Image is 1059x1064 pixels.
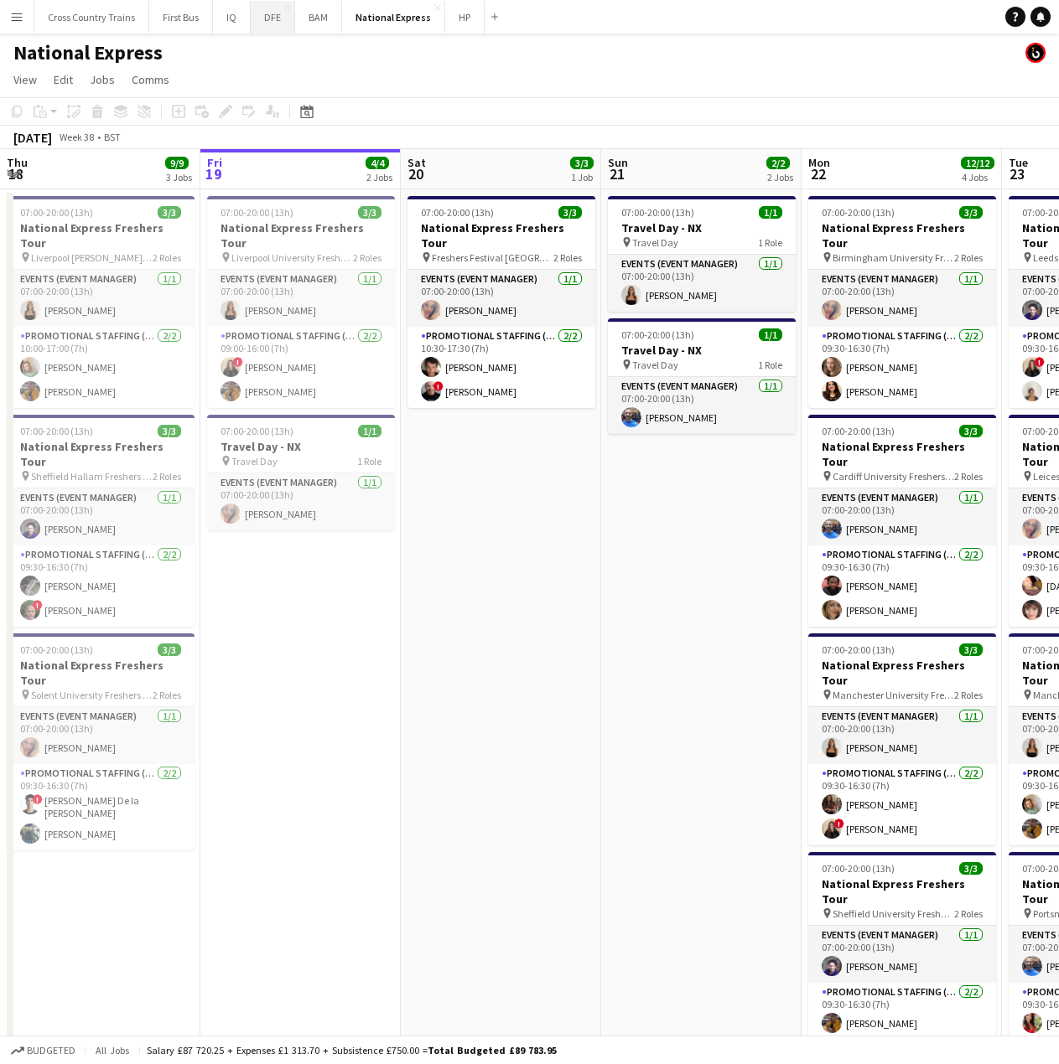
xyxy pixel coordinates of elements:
[47,69,80,90] a: Edit
[166,171,192,183] div: 3 Jobs
[433,381,444,391] span: !
[808,488,996,545] app-card-role: Events (Event Manager)1/107:00-20:00 (13h)[PERSON_NAME]
[605,164,628,183] span: 21
[125,69,176,90] a: Comms
[822,862,895,875] span: 07:00-20:00 (13h)
[158,425,181,437] span: 3/3
[34,1,149,34] button: Cross Country Trains
[806,164,830,183] span: 22
[7,764,195,850] app-card-role: Promotional Staffing (Brand Ambassadors)2/209:30-16:30 (7h)![PERSON_NAME] De la [PERSON_NAME][PER...
[7,488,195,545] app-card-role: Events (Event Manager)1/107:00-20:00 (13h)[PERSON_NAME]
[4,164,28,183] span: 18
[7,633,195,850] app-job-card: 07:00-20:00 (13h)3/3National Express Freshers Tour Solent University Freshers Fair2 RolesEvents (...
[27,1045,75,1056] span: Budgeted
[207,473,395,530] app-card-role: Events (Event Manager)1/107:00-20:00 (13h)[PERSON_NAME]
[808,926,996,983] app-card-role: Events (Event Manager)1/107:00-20:00 (13h)[PERSON_NAME]
[358,425,382,437] span: 1/1
[608,196,796,312] app-job-card: 07:00-20:00 (13h)1/1Travel Day - NX Travel Day1 RoleEvents (Event Manager)1/107:00-20:00 (13h)[PE...
[92,1044,132,1056] span: All jobs
[31,689,153,701] span: Solent University Freshers Fair
[295,1,342,34] button: BAM
[231,455,278,467] span: Travel Day
[954,470,983,483] span: 2 Roles
[231,251,353,264] span: Liverpool University Freshers Fair
[428,1044,557,1056] span: Total Budgeted £89 783.95
[766,157,790,169] span: 2/2
[408,196,595,408] div: 07:00-20:00 (13h)3/3National Express Freshers Tour Freshers Festival [GEOGRAPHIC_DATA]2 RolesEven...
[759,206,782,219] span: 1/1
[822,643,895,656] span: 07:00-20:00 (13h)
[571,171,593,183] div: 1 Job
[7,658,195,688] h3: National Express Freshers Tour
[808,658,996,688] h3: National Express Freshers Tour
[13,40,163,65] h1: National Express
[808,155,830,170] span: Mon
[207,220,395,251] h3: National Express Freshers Tour
[959,206,983,219] span: 3/3
[7,439,195,469] h3: National Express Freshers Tour
[808,415,996,627] app-job-card: 07:00-20:00 (13h)3/3National Express Freshers Tour Cardiff University Freshers Fair2 RolesEvents ...
[808,270,996,327] app-card-role: Events (Event Manager)1/107:00-20:00 (13h)[PERSON_NAME]
[1035,357,1045,367] span: !
[207,415,395,530] div: 07:00-20:00 (13h)1/1Travel Day - NX Travel Day1 RoleEvents (Event Manager)1/107:00-20:00 (13h)[PE...
[205,164,222,183] span: 19
[808,545,996,627] app-card-role: Promotional Staffing (Brand Ambassadors)2/209:30-16:30 (7h)[PERSON_NAME][PERSON_NAME]
[808,852,996,1064] div: 07:00-20:00 (13h)3/3National Express Freshers Tour Sheffield University Freshers Fair2 RolesEvent...
[233,357,243,367] span: !
[153,470,181,483] span: 2 Roles
[408,155,426,170] span: Sat
[408,327,595,408] app-card-role: Promotional Staffing (Brand Ambassadors)2/210:30-17:30 (7h)[PERSON_NAME]![PERSON_NAME]
[353,251,382,264] span: 2 Roles
[366,157,389,169] span: 4/4
[445,1,485,34] button: HP
[7,220,195,251] h3: National Express Freshers Tour
[558,206,582,219] span: 3/3
[147,1044,557,1056] div: Salary £87 720.25 + Expenses £1 313.70 + Subsistence £750.00 =
[834,819,844,829] span: !
[7,415,195,627] app-job-card: 07:00-20:00 (13h)3/3National Express Freshers Tour Sheffield Hallam Freshers Fair2 RolesEvents (E...
[833,689,954,701] span: Manchester University Freshers Fair
[808,876,996,906] h3: National Express Freshers Tour
[13,129,52,146] div: [DATE]
[608,343,796,358] h3: Travel Day - NX
[608,318,796,434] app-job-card: 07:00-20:00 (13h)1/1Travel Day - NX Travel Day1 RoleEvents (Event Manager)1/107:00-20:00 (13h)[PE...
[608,255,796,312] app-card-role: Events (Event Manager)1/107:00-20:00 (13h)[PERSON_NAME]
[149,1,213,34] button: First Bus
[432,251,553,264] span: Freshers Festival [GEOGRAPHIC_DATA]
[55,131,97,143] span: Week 38
[833,470,954,483] span: Cardiff University Freshers Fair
[808,707,996,764] app-card-role: Events (Event Manager)1/107:00-20:00 (13h)[PERSON_NAME]
[20,643,93,656] span: 07:00-20:00 (13h)
[33,600,43,610] span: !
[207,439,395,454] h3: Travel Day - NX
[808,633,996,845] app-job-card: 07:00-20:00 (13h)3/3National Express Freshers Tour Manchester University Freshers Fair2 RolesEven...
[833,251,954,264] span: Birmingham University Freshers Fair
[808,983,996,1064] app-card-role: Promotional Staffing (Brand Ambassadors)2/209:30-16:30 (7h)[PERSON_NAME][PERSON_NAME]
[954,251,983,264] span: 2 Roles
[207,196,395,408] app-job-card: 07:00-20:00 (13h)3/3National Express Freshers Tour Liverpool University Freshers Fair2 RolesEvent...
[959,862,983,875] span: 3/3
[165,157,189,169] span: 9/9
[90,72,115,87] span: Jobs
[7,196,195,408] div: 07:00-20:00 (13h)3/3National Express Freshers Tour Liverpool [PERSON_NAME] University Freshers Fa...
[7,270,195,327] app-card-role: Events (Event Manager)1/107:00-20:00 (13h)[PERSON_NAME]
[83,69,122,90] a: Jobs
[608,155,628,170] span: Sun
[7,707,195,764] app-card-role: Events (Event Manager)1/107:00-20:00 (13h)[PERSON_NAME]
[207,270,395,327] app-card-role: Events (Event Manager)1/107:00-20:00 (13h)[PERSON_NAME]
[7,327,195,408] app-card-role: Promotional Staffing (Brand Ambassadors)2/210:00-17:00 (7h)[PERSON_NAME][PERSON_NAME]
[553,251,582,264] span: 2 Roles
[7,69,44,90] a: View
[1025,43,1046,63] app-user-avatar: Tim Bodenham
[1009,155,1028,170] span: Tue
[31,470,153,483] span: Sheffield Hallam Freshers Fair
[251,1,295,34] button: DFE
[408,220,595,251] h3: National Express Freshers Tour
